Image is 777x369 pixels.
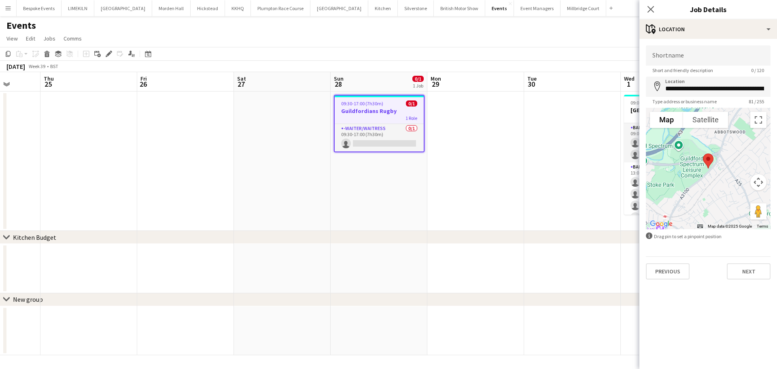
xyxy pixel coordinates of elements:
[237,75,246,82] span: Sat
[334,95,425,152] app-job-card: 09:30-17:00 (7h30m)0/1Guildfordians Rugby1 Role-Waiter/Waitress0/109:30-17:00 (7h30m)
[44,75,54,82] span: Thu
[40,33,59,44] a: Jobs
[43,35,55,42] span: Jobs
[13,295,43,303] div: New group
[697,224,703,229] button: Keyboard shortcuts
[64,35,82,42] span: Comms
[333,79,344,89] span: 28
[334,75,344,82] span: Sun
[648,219,675,229] a: Open this area in Google Maps (opens a new window)
[152,0,191,16] button: Morden Hall
[310,0,368,16] button: [GEOGRAPHIC_DATA]
[341,100,383,107] span: 09:30-17:00 (7h30m)
[624,107,715,114] h3: [GEOGRAPHIC_DATA]
[140,75,147,82] span: Fri
[631,100,666,106] span: 09:00-22:00 (13h)
[139,79,147,89] span: 26
[683,112,728,128] button: Show satellite imagery
[60,33,85,44] a: Comms
[650,112,683,128] button: Show street map
[639,19,777,39] div: Location
[27,63,47,69] span: Week 39
[17,0,62,16] button: Bespoke Events
[251,0,310,16] button: Plumpton Race Course
[62,0,94,16] button: LIMEKILN
[368,0,398,16] button: Kitchen
[434,0,485,16] button: British Motor Show
[624,95,715,215] app-job-card: 09:00-22:00 (13h)0/10[GEOGRAPHIC_DATA]3 RolesBar & Catering (Waiter / waitress)6A0/209:00-19:00 (...
[191,0,225,16] button: Hickstead
[42,79,54,89] span: 25
[727,263,771,279] button: Next
[623,79,635,89] span: 1
[429,79,441,89] span: 29
[405,115,417,121] span: 1 Role
[13,233,56,241] div: Kitchen Budget
[413,83,423,89] div: 1 Job
[514,0,560,16] button: Event Managers
[742,98,771,105] span: 81 / 255
[94,0,152,16] button: [GEOGRAPHIC_DATA]
[485,0,514,16] button: Events
[624,162,715,249] app-card-role: Bar & Catering (Waiter / waitress)5A0/613:00-20:30 (7h30m)
[639,4,777,15] h3: Job Details
[646,263,690,279] button: Previous
[624,75,635,82] span: Wed
[3,33,21,44] a: View
[560,0,606,16] button: Millbridge Court
[23,33,38,44] a: Edit
[648,219,675,229] img: Google
[750,203,766,220] button: Drag Pegman onto the map to open Street View
[406,100,417,107] span: 0/1
[526,79,537,89] span: 30
[6,35,18,42] span: View
[624,123,715,162] app-card-role: Bar & Catering (Waiter / waitress)6A0/209:00-19:00 (10h)
[708,224,752,228] span: Map data ©2025 Google
[646,232,771,240] div: Drag pin to set a pinpoint position
[646,98,723,105] span: Type address or business name
[745,67,771,73] span: 0 / 120
[335,107,424,115] h3: Guildfordians Rugby
[335,124,424,151] app-card-role: -Waiter/Waitress0/109:30-17:00 (7h30m)
[398,0,434,16] button: Silverstone
[225,0,251,16] button: KKHQ
[50,63,58,69] div: BST
[757,224,768,228] a: Terms (opens in new tab)
[646,67,720,73] span: Short and friendly description
[527,75,537,82] span: Tue
[431,75,441,82] span: Mon
[750,174,766,190] button: Map camera controls
[236,79,246,89] span: 27
[6,19,36,32] h1: Events
[26,35,35,42] span: Edit
[750,112,766,128] button: Toggle fullscreen view
[6,62,25,70] div: [DATE]
[412,76,424,82] span: 0/1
